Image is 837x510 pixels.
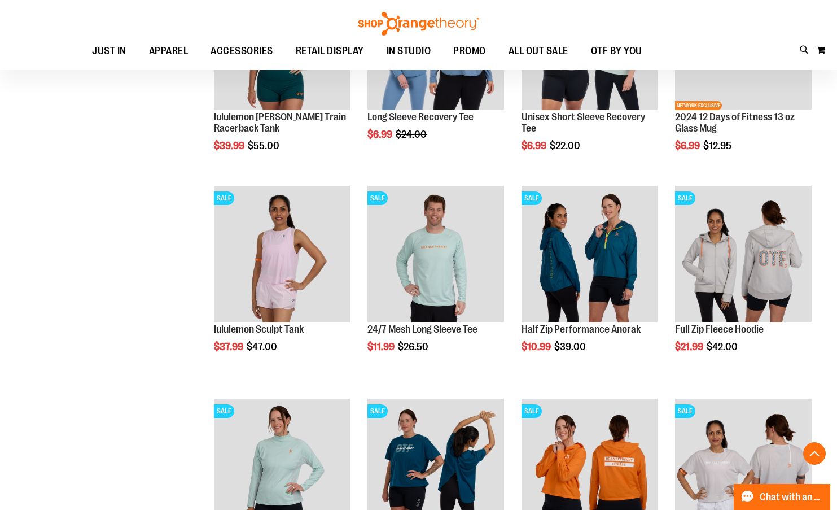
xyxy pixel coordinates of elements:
[734,484,831,510] button: Chat with an Expert
[367,111,474,123] a: Long Sleeve Recovery Tee
[522,186,658,324] a: Half Zip Performance AnorakSALE
[675,101,722,110] span: NETWORK EXCLUSIVE
[214,140,246,151] span: $39.99
[522,140,548,151] span: $6.99
[214,186,350,324] a: Main Image of 1538347SALE
[214,111,346,134] a: lululemon [PERSON_NAME] Train Racerback Tank
[522,324,641,335] a: Half Zip Performance Anorak
[522,341,553,352] span: $10.99
[675,140,702,151] span: $6.99
[675,186,812,322] img: Main Image of 1457091
[675,191,695,205] span: SALE
[214,324,304,335] a: lululemon Sculpt Tank
[516,180,664,381] div: product
[675,186,812,324] a: Main Image of 1457091SALE
[522,111,645,134] a: Unisex Short Sleeve Recovery Tee
[675,404,695,418] span: SALE
[803,442,826,465] button: Back To Top
[453,38,486,64] span: PROMO
[675,341,705,352] span: $21.99
[362,180,510,381] div: product
[522,404,542,418] span: SALE
[214,191,234,205] span: SALE
[591,38,642,64] span: OTF BY YOU
[522,191,542,205] span: SALE
[509,38,568,64] span: ALL OUT SALE
[149,38,189,64] span: APPAREL
[550,140,582,151] span: $22.00
[367,129,394,140] span: $6.99
[396,129,428,140] span: $24.00
[675,111,795,134] a: 2024 12 Days of Fitness 13 oz Glass Mug
[248,140,281,151] span: $55.00
[367,186,504,322] img: Main Image of 1457095
[214,404,234,418] span: SALE
[92,38,126,64] span: JUST IN
[707,341,739,352] span: $42.00
[214,186,350,322] img: Main Image of 1538347
[554,341,588,352] span: $39.00
[703,140,733,151] span: $12.95
[367,186,504,324] a: Main Image of 1457095SALE
[760,492,823,503] span: Chat with an Expert
[675,324,764,335] a: Full Zip Fleece Hoodie
[669,180,817,381] div: product
[208,180,356,381] div: product
[296,38,364,64] span: RETAIL DISPLAY
[387,38,431,64] span: IN STUDIO
[367,191,388,205] span: SALE
[398,341,430,352] span: $26.50
[214,341,245,352] span: $37.99
[211,38,273,64] span: ACCESSORIES
[357,12,481,36] img: Shop Orangetheory
[522,186,658,322] img: Half Zip Performance Anorak
[367,341,396,352] span: $11.99
[247,341,279,352] span: $47.00
[367,324,477,335] a: 24/7 Mesh Long Sleeve Tee
[367,404,388,418] span: SALE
